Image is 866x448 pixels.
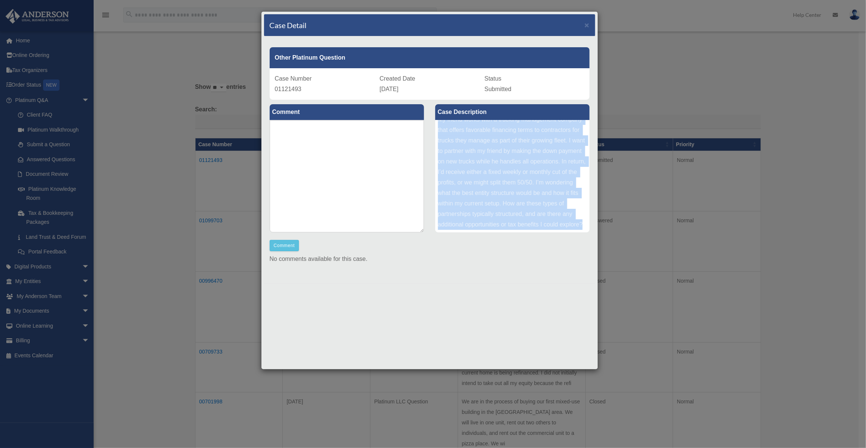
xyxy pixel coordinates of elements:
[270,254,590,264] p: No comments available for this case.
[380,86,399,92] span: [DATE]
[270,20,307,30] h4: Case Detail
[270,47,590,68] div: Other Platinum Question
[270,104,424,120] label: Comment
[380,75,415,82] span: Created Date
[585,21,590,29] span: ×
[270,240,299,251] button: Comment
[275,75,312,82] span: Case Number
[485,75,502,82] span: Status
[435,120,590,232] div: My friend works with a trucking management company that offers favorable financing terms to contr...
[485,86,512,92] span: Submitted
[435,104,590,120] label: Case Description
[275,86,302,92] span: 01121493
[585,21,590,29] button: Close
